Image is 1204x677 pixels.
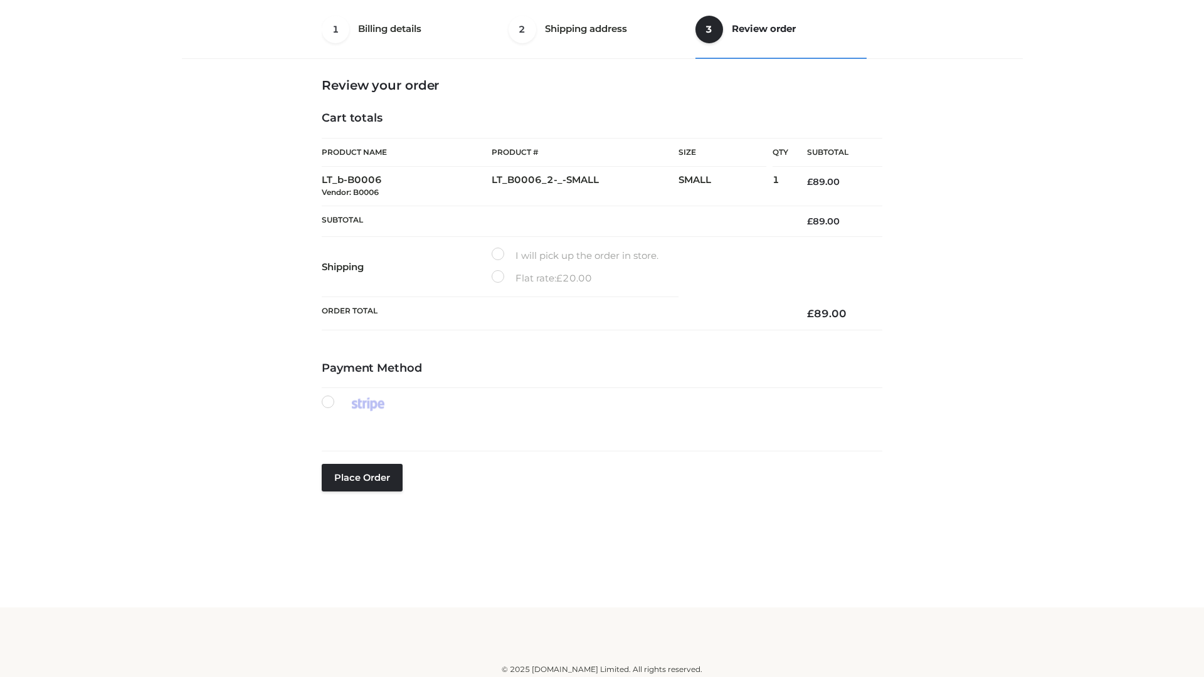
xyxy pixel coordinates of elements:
td: LT_b-B0006 [322,167,492,206]
th: Qty [773,138,788,167]
span: £ [807,307,814,320]
div: © 2025 [DOMAIN_NAME] Limited. All rights reserved. [186,663,1018,676]
label: Flat rate: [492,270,592,286]
td: LT_B0006_2-_-SMALL [492,167,679,206]
th: Subtotal [788,139,882,167]
h3: Review your order [322,78,882,93]
small: Vendor: B0006 [322,187,379,197]
span: £ [807,176,813,187]
span: £ [807,216,813,227]
th: Order Total [322,297,788,330]
bdi: 20.00 [556,272,592,284]
bdi: 89.00 [807,216,840,227]
th: Product # [492,138,679,167]
th: Subtotal [322,206,788,236]
th: Shipping [322,237,492,297]
h4: Cart totals [322,112,882,125]
label: I will pick up the order in store. [492,248,658,264]
th: Product Name [322,138,492,167]
span: £ [556,272,562,284]
td: SMALL [679,167,773,206]
h4: Payment Method [322,362,882,375]
bdi: 89.00 [807,307,847,320]
td: 1 [773,167,788,206]
bdi: 89.00 [807,176,840,187]
button: Place order [322,464,403,491]
th: Size [679,139,766,167]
